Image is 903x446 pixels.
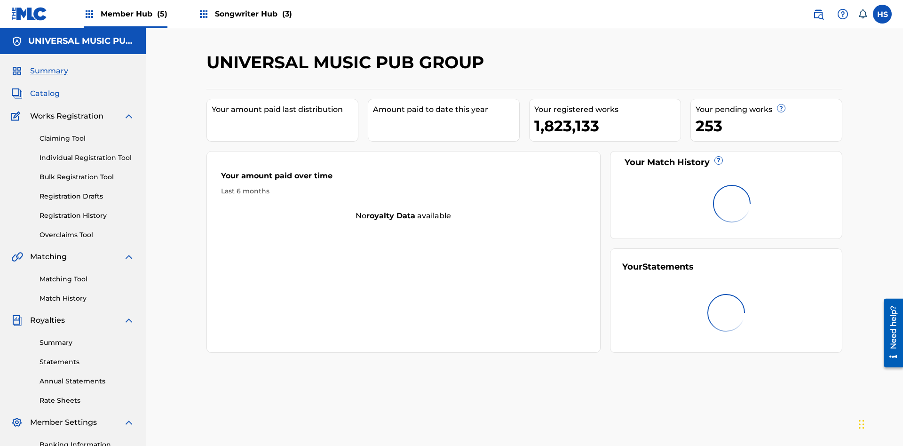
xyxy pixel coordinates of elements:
span: ? [715,157,722,164]
img: Matching [11,251,23,263]
div: Amount paid to date this year [373,104,519,115]
div: Notifications [858,9,867,19]
img: Royalties [11,315,23,326]
img: Accounts [11,36,23,47]
a: Statements [40,357,135,367]
img: expand [123,315,135,326]
a: Match History [40,294,135,303]
div: Your amount paid last distribution [212,104,358,115]
span: Songwriter Hub [215,8,292,19]
img: Top Rightsholders [84,8,95,20]
div: Your Match History [622,156,831,169]
a: Registration Drafts [40,191,135,201]
div: 1,823,133 [534,115,681,136]
img: help [837,8,848,20]
h2: UNIVERSAL MUSIC PUB GROUP [206,52,489,73]
a: Bulk Registration Tool [40,172,135,182]
img: Member Settings [11,417,23,428]
div: Your pending works [696,104,842,115]
iframe: Resource Center [877,295,903,372]
a: CatalogCatalog [11,88,60,99]
a: Summary [40,338,135,348]
img: expand [123,111,135,122]
img: Summary [11,65,23,77]
a: Annual Statements [40,376,135,386]
div: Your Statements [622,261,694,273]
strong: royalty data [366,211,415,220]
div: User Menu [873,5,892,24]
img: search [813,8,824,20]
span: Catalog [30,88,60,99]
a: Individual Registration Tool [40,153,135,163]
h5: UNIVERSAL MUSIC PUB GROUP [28,36,135,47]
a: Public Search [809,5,828,24]
img: preloader [703,289,750,336]
div: Your registered works [534,104,681,115]
span: (5) [157,9,167,18]
div: No available [207,210,600,222]
span: ? [777,104,785,112]
div: Help [833,5,852,24]
span: Royalties [30,315,65,326]
div: Last 6 months [221,186,586,196]
iframe: Chat Widget [856,401,903,446]
span: Member Hub [101,8,167,19]
a: Claiming Tool [40,134,135,143]
img: expand [123,417,135,428]
img: preloader [708,180,755,227]
img: MLC Logo [11,7,48,21]
img: Top Rightsholders [198,8,209,20]
a: SummarySummary [11,65,68,77]
span: (3) [282,9,292,18]
span: Works Registration [30,111,103,122]
img: expand [123,251,135,263]
div: Drag [859,410,864,438]
span: Member Settings [30,417,97,428]
a: Rate Sheets [40,396,135,406]
img: Works Registration [11,111,24,122]
img: Catalog [11,88,23,99]
span: Matching [30,251,67,263]
div: Your amount paid over time [221,170,586,186]
a: Overclaims Tool [40,230,135,240]
div: 253 [696,115,842,136]
span: Summary [30,65,68,77]
a: Registration History [40,211,135,221]
a: Matching Tool [40,274,135,284]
